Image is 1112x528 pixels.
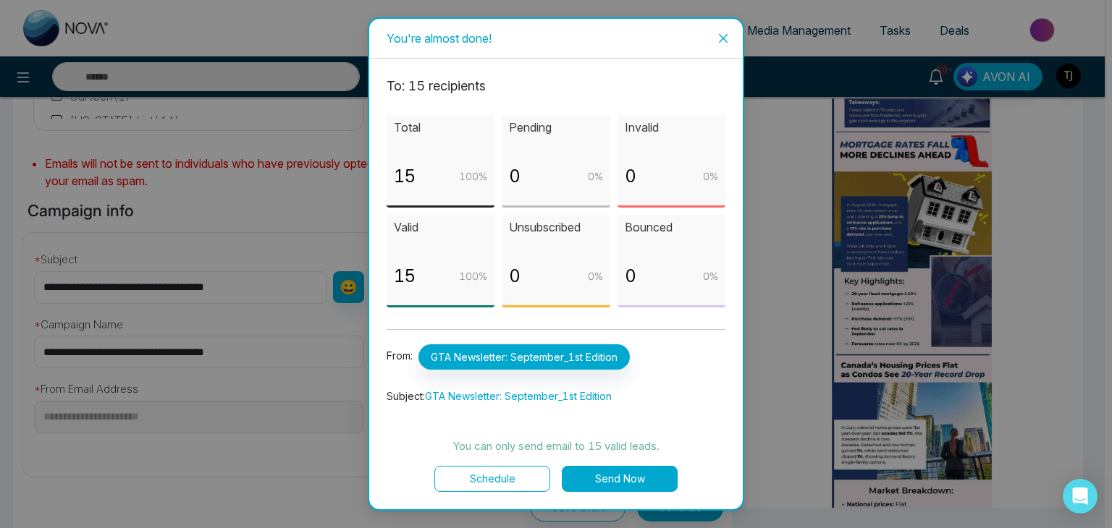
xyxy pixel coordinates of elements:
[394,163,416,190] p: 15
[703,268,718,284] p: 0 %
[509,263,521,290] p: 0
[509,218,602,237] p: Unsubscribed
[394,263,416,290] p: 15
[425,390,612,402] span: GTA Newsletter: September_1st Edition
[625,263,636,290] p: 0
[717,33,729,44] span: close
[704,19,743,58] button: Close
[418,344,630,370] span: GTA Newsletter: September_1st Edition
[387,438,725,455] p: You can only send email to 15 valid leads.
[387,388,725,404] p: Subject:
[1063,479,1098,514] div: Open Intercom Messenger
[588,268,603,284] p: 0 %
[434,466,550,492] button: Schedule
[625,119,718,137] p: Invalid
[387,344,725,370] p: From:
[509,163,521,190] p: 0
[625,218,718,237] p: Bounced
[509,119,602,137] p: Pending
[394,218,487,237] p: Valid
[588,169,603,184] p: 0 %
[562,466,678,492] button: Send Now
[703,169,718,184] p: 0 %
[459,268,487,284] p: 100 %
[387,30,725,46] div: You're almost done!
[625,163,636,190] p: 0
[394,119,487,137] p: Total
[459,169,487,184] p: 100 %
[387,76,725,96] p: To: 15 recipient s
